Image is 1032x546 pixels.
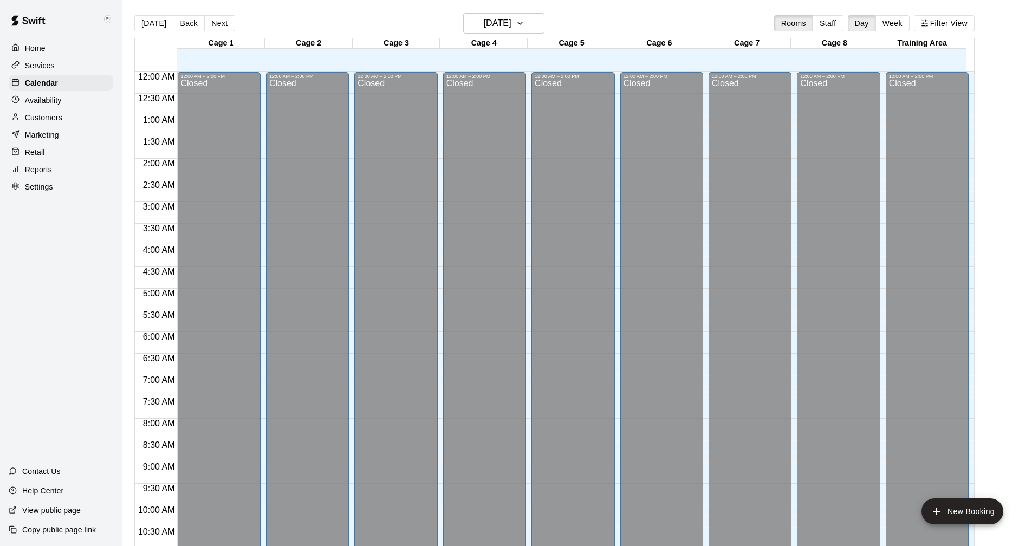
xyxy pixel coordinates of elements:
span: 8:30 AM [140,440,178,450]
span: 9:00 AM [140,462,178,471]
h6: [DATE] [484,16,511,31]
p: Copy public page link [22,524,96,535]
img: Keith Brooks [101,13,114,26]
span: 3:00 AM [140,202,178,211]
a: Retail [9,144,113,160]
a: Home [9,40,113,56]
div: Cage 3 [353,38,440,49]
a: Reports [9,161,113,178]
p: Contact Us [22,466,61,477]
div: 12:00 AM – 2:00 PM [889,74,965,79]
div: 12:00 AM – 2:00 PM [446,74,523,79]
a: Marketing [9,127,113,143]
div: 12:00 AM – 2:00 PM [358,74,434,79]
button: Next [204,15,235,31]
div: 12:00 AM – 2:00 PM [800,74,877,79]
p: Settings [25,181,53,192]
p: Retail [25,147,45,158]
div: 12:00 AM – 2:00 PM [535,74,611,79]
button: Day [848,15,876,31]
a: Availability [9,92,113,108]
span: 2:30 AM [140,180,178,190]
span: 6:00 AM [140,332,178,341]
button: Week [875,15,910,31]
div: Cage 8 [791,38,879,49]
span: 10:00 AM [135,505,178,515]
p: Reports [25,164,52,175]
div: Cage 2 [265,38,353,49]
p: View public page [22,505,81,516]
button: Back [173,15,205,31]
span: 7:00 AM [140,375,178,385]
span: 3:30 AM [140,224,178,233]
span: 1:00 AM [140,115,178,125]
a: Calendar [9,75,113,91]
p: Home [25,43,46,54]
button: [DATE] [463,13,544,34]
span: 8:00 AM [140,419,178,428]
button: Filter View [914,15,975,31]
p: Marketing [25,129,59,140]
a: Services [9,57,113,74]
span: 5:30 AM [140,310,178,320]
p: Help Center [22,485,63,496]
div: Cage 1 [177,38,265,49]
span: 2:00 AM [140,159,178,168]
a: Settings [9,179,113,195]
p: Services [25,60,55,71]
div: 12:00 AM – 2:00 PM [712,74,788,79]
div: 12:00 AM – 2:00 PM [624,74,700,79]
span: 4:00 AM [140,245,178,255]
p: Availability [25,95,62,106]
div: Cage 7 [703,38,791,49]
span: 4:30 AM [140,267,178,276]
p: Customers [25,112,62,123]
span: 6:30 AM [140,354,178,363]
a: Customers [9,109,113,126]
div: Training Area [878,38,966,49]
span: 7:30 AM [140,397,178,406]
button: Staff [813,15,843,31]
div: Cage 4 [440,38,528,49]
p: Calendar [25,77,58,88]
div: 12:00 AM – 2:00 PM [180,74,257,79]
span: 12:30 AM [135,94,178,103]
div: Keith Brooks [99,9,122,30]
button: [DATE] [134,15,173,31]
div: 12:00 AM – 2:00 PM [269,74,346,79]
button: add [921,498,1003,524]
span: 9:30 AM [140,484,178,493]
button: Rooms [774,15,813,31]
span: 5:00 AM [140,289,178,298]
div: Cage 5 [528,38,615,49]
span: 10:30 AM [135,527,178,536]
div: Cage 6 [615,38,703,49]
span: 1:30 AM [140,137,178,146]
span: 12:00 AM [135,72,178,81]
